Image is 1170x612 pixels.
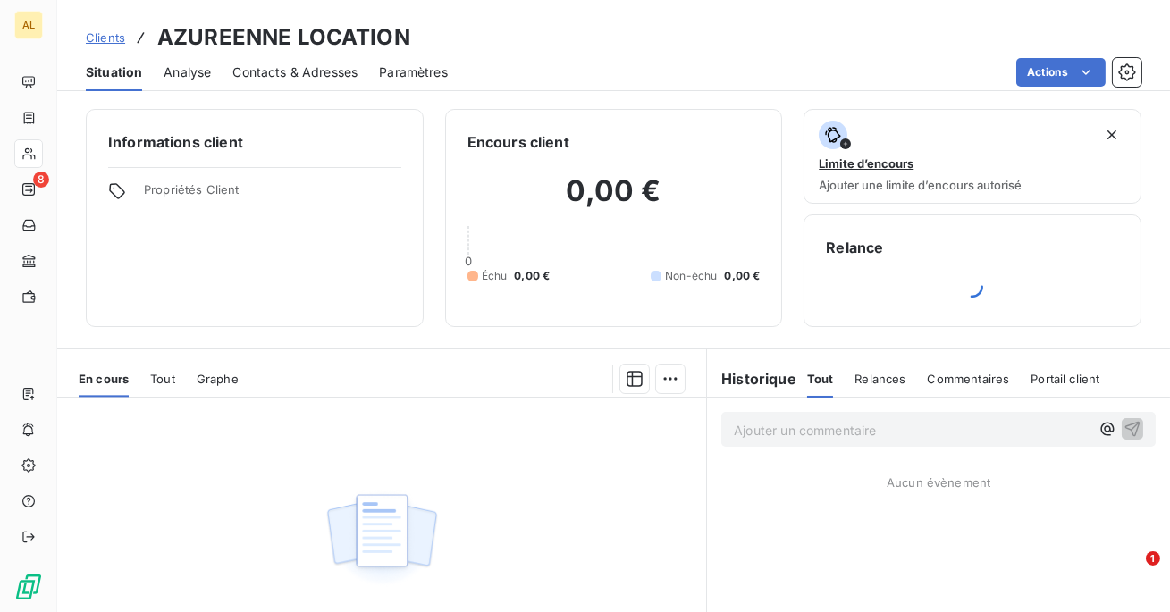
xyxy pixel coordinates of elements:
[164,63,211,81] span: Analyse
[157,21,410,54] h3: AZUREENNE LOCATION
[144,182,401,207] span: Propriétés Client
[86,63,142,81] span: Situation
[150,372,175,386] span: Tout
[707,368,796,390] h6: Historique
[467,131,569,153] h6: Encours client
[819,156,913,171] span: Limite d’encours
[482,268,508,284] span: Échu
[14,11,43,39] div: AL
[665,268,717,284] span: Non-échu
[14,573,43,601] img: Logo LeanPay
[1016,58,1106,87] button: Actions
[514,268,550,284] span: 0,00 €
[197,372,239,386] span: Graphe
[887,475,990,490] span: Aucun évènement
[724,268,760,284] span: 0,00 €
[826,237,1119,258] h6: Relance
[86,30,125,45] span: Clients
[108,131,401,153] h6: Informations client
[467,173,761,227] h2: 0,00 €
[232,63,358,81] span: Contacts & Adresses
[379,63,448,81] span: Paramètres
[1109,551,1152,594] iframe: Intercom live chat
[804,109,1141,204] button: Limite d’encoursAjouter une limite d’encours autorisé
[324,484,439,595] img: Empty state
[1146,551,1160,566] span: 1
[819,178,1022,192] span: Ajouter une limite d’encours autorisé
[854,372,905,386] span: Relances
[33,172,49,188] span: 8
[928,372,1010,386] span: Commentaires
[807,372,834,386] span: Tout
[1031,372,1099,386] span: Portail client
[79,372,129,386] span: En cours
[86,29,125,46] a: Clients
[465,254,472,268] span: 0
